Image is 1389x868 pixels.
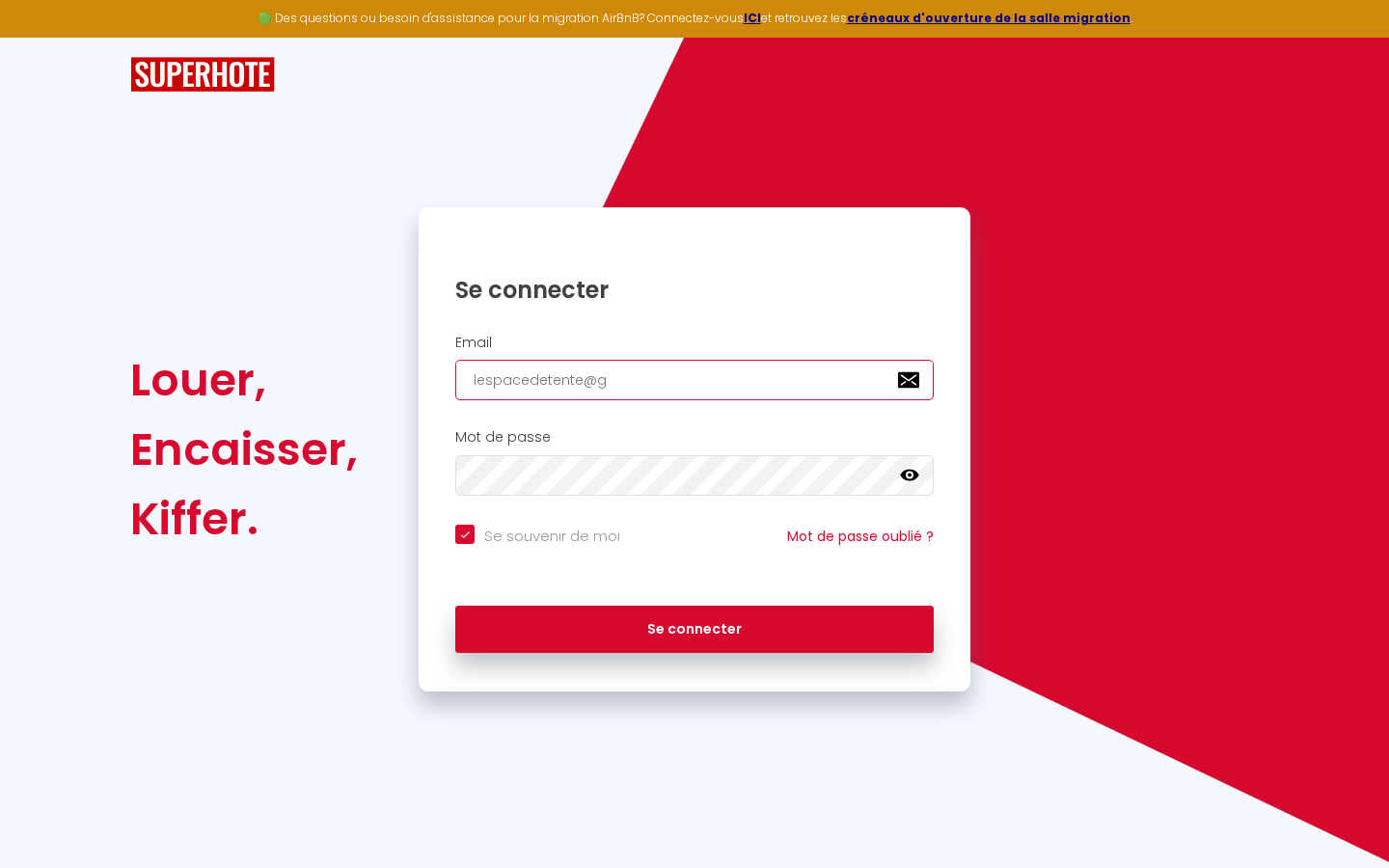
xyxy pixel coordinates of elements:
[455,360,934,400] input: Ton Email
[455,335,934,351] h2: Email
[130,345,358,415] div: Louer,
[455,275,934,305] h1: Se connecter
[744,10,761,26] a: ICI
[130,415,358,484] div: Encaisser,
[15,8,73,66] button: Ouvrir le widget de chat LiveChat
[787,527,934,546] a: Mot de passe oublié ?
[130,57,275,93] img: SuperHote logo
[847,10,1130,26] a: créneaux d'ouverture de la salle migration
[455,606,934,654] button: Se connecter
[130,484,358,554] div: Kiffer.
[455,429,934,446] h2: Mot de passe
